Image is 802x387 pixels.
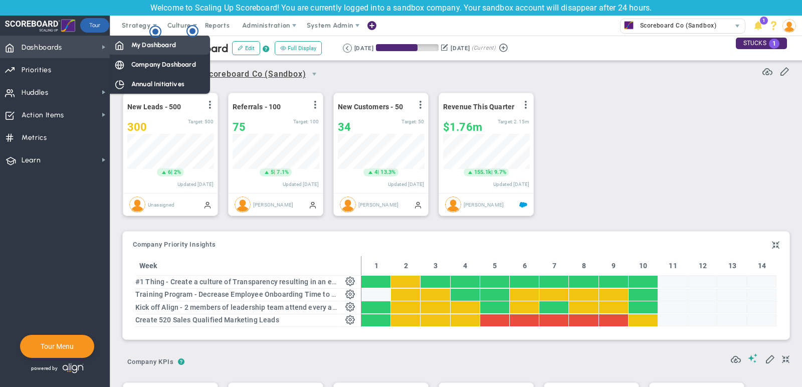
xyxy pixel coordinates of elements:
[539,314,568,326] div: 0 • 175 • 520 [33%] Mon Aug 04 2025 to Sun Aug 10 2025
[388,181,424,187] span: Updated [DATE]
[338,121,351,133] span: 34
[421,256,450,276] th: 3
[168,168,171,176] span: 6
[22,105,64,126] span: Action Items
[293,119,308,124] span: Target:
[629,314,658,326] div: 0 • 302 • 520 [58%] Mon Aug 25 2025 to Sun Aug 31 2025
[418,119,424,124] span: 50
[472,44,496,53] span: (Current)
[135,316,279,324] span: Create 520 Sales Qualified Marketing Leads
[717,276,746,288] div: No data for Mon Sep 15 2025 to Sun Sep 21 2025
[309,201,317,209] span: Manually Updated
[480,256,510,276] th: 5
[271,168,274,176] span: 5
[402,119,417,124] span: Target:
[510,276,539,288] div: 0 • 42 • 100 [42%] Mon Jul 28 2025 to Sun Aug 03 2025
[635,19,716,32] span: Scoreboard Co (Sandbox)
[451,288,480,300] div: 0 • 24 • 100 [24%] Mon Jul 14 2025 to Sun Jul 20 2025
[658,288,687,300] div: No data for Mon Sep 01 2025 to Sun Sep 07 2025
[451,256,480,276] th: 4
[233,121,246,133] span: 75
[779,66,789,76] span: Edit or Add Critical Numbers
[629,276,658,288] div: 0 • 89 • 100 [89%] Mon Aug 25 2025 to Sun Aug 31 2025
[539,276,568,288] div: 0 • 52 • 100 [52%] Mon Aug 04 2025 to Sun Aug 10 2025
[736,38,787,49] div: STUCKS
[391,301,420,313] div: 0 • 0 • 100 [0%] Mon Jun 30 2025 to Sun Jul 06 2025
[38,342,77,351] button: Tour Menu
[510,301,539,313] div: 0 • 35 • 100 [35%] Mon Jul 28 2025 to Sun Aug 03 2025
[253,202,293,207] span: [PERSON_NAME]
[421,288,450,300] div: 0 • 6 • 100 [6%] Mon Jul 07 2025 to Sun Jul 13 2025
[491,169,493,175] span: |
[376,44,439,51] div: Period Progress: 66% Day 60 of 90 with 30 remaining.
[306,66,323,83] span: select
[127,103,181,111] span: New Leads - 500
[340,197,356,213] img: Miguel Cabrera
[731,353,741,363] span: Refresh Data
[451,314,480,326] div: 0 • 88 • 520 [16%] Mon Jul 14 2025 to Sun Jul 20 2025
[22,82,49,103] span: Huddles
[623,19,635,32] img: 33494.Company.photo
[480,301,509,313] div: 0 • 31 • 100 [31%] Mon Jul 21 2025 to Sun Jul 27 2025
[451,44,470,53] div: [DATE]
[480,288,509,300] div: 0 • 32 • 100 [32%] Mon Jul 21 2025 to Sun Jul 27 2025
[658,256,688,276] th: 11
[519,201,527,209] span: Salesforce Enabled<br ></span>Sandbox: Quarterly Revenue
[167,22,191,29] span: Culture
[148,202,175,207] span: Unassigned
[307,22,353,29] span: System Admin
[174,169,181,175] span: 2%
[480,276,509,288] div: 0 • 31 • 100 [31%] Mon Jul 21 2025 to Sun Jul 27 2025
[569,256,598,276] th: 8
[717,301,746,313] div: No data for Mon Sep 15 2025 to Sun Sep 21 2025
[730,19,745,33] span: select
[658,301,687,313] div: No data for Mon Sep 01 2025 to Sun Sep 07 2025
[717,314,746,326] div: No data for Mon Sep 15 2025 to Sun Sep 21 2025
[188,119,203,124] span: Target:
[762,65,772,75] span: Refresh Data
[133,241,216,248] span: Company Priority Insights
[599,256,629,276] th: 9
[123,66,325,84] span: Critical Numbers for
[510,256,539,276] th: 6
[494,169,506,175] span: 9.7%
[760,17,768,25] span: 1
[361,314,390,326] div: 0 • 0 • 520 [0%] Sun Jun 29 2025 to Sun Jun 29 2025
[748,353,758,363] span: Suggestions (AI Feature)
[204,201,212,209] span: Manually Updated
[22,127,47,148] span: Metrics
[414,201,422,209] span: Manually Updated
[765,353,775,363] span: Edit My KPIs
[717,288,746,300] div: No data for Mon Sep 15 2025 to Sun Sep 21 2025
[514,119,529,124] span: 2,154,350
[569,276,598,288] div: 0 • 56 • 100 [56%] Mon Aug 11 2025 to Sun Aug 17 2025
[200,16,235,36] span: Reports
[233,103,281,111] span: Referrals - 100
[204,68,306,81] span: Scoreboard Co (Sandbox)
[354,44,373,53] div: [DATE]
[599,314,628,326] div: 0 • 257 • 520 [49%] Mon Aug 18 2025 to Sun Aug 24 2025
[343,44,352,53] button: Go to previous period
[242,22,290,29] span: Administration
[539,288,568,300] div: 0 • 41 • 100 [41%] Mon Aug 04 2025 to Sun Aug 10 2025
[277,169,289,175] span: 7.1%
[380,169,395,175] span: 13.3%
[131,40,176,50] span: My Dashboard
[283,181,319,187] span: Updated [DATE]
[122,22,151,29] span: Strategy
[131,79,184,89] span: Annual Initiatives
[569,301,598,313] div: 0 • 52 • 100 [52%] Mon Aug 11 2025 to Sun Aug 17 2025
[171,169,172,175] span: |
[569,314,598,326] div: 0 • 212 • 520 [40%] Mon Aug 11 2025 to Sun Aug 17 2025
[629,256,658,276] th: 10
[135,278,413,286] span: #1 Thing - Create a culture of Transparency resulting in an eNPS score increase of 10
[443,103,514,111] span: Revenue This Quarter
[464,202,504,207] span: [PERSON_NAME]
[599,301,628,313] div: 0 • 56 • 100 [56%] Mon Aug 18 2025 to Sun Aug 24 2025
[135,256,340,276] th: Week
[451,276,480,288] div: 0 • 23 • 100 [23%] Mon Jul 14 2025 to Sun Jul 20 2025
[338,103,403,111] span: New Customers - 50
[498,119,513,124] span: Target:
[658,276,687,288] div: No data for Mon Sep 01 2025 to Sun Sep 07 2025
[20,360,127,376] div: Powered by Align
